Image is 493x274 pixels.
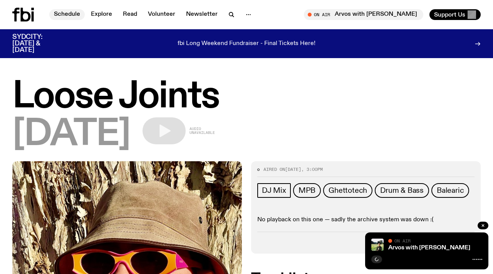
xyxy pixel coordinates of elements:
span: On Air [394,238,411,243]
a: Arvos with [PERSON_NAME] [388,245,470,251]
a: Read [118,9,142,20]
button: On AirArvos with [PERSON_NAME] [304,9,423,20]
p: fbi Long Weekend Fundraiser - Final Tickets Here! [178,40,315,47]
span: , 3:00pm [301,166,323,172]
a: DJ Mix [257,183,291,198]
button: Support Us [429,9,481,20]
h3: SYDCITY: [DATE] & [DATE] [12,34,62,53]
img: Bri is smiling and wearing a black t-shirt. She is standing in front of a lush, green field. Ther... [371,239,384,251]
a: Explore [86,9,117,20]
span: [DATE] [285,166,301,172]
h1: Loose Joints [12,80,481,114]
a: MPB [293,183,321,198]
a: Volunteer [143,9,180,20]
a: Ghettotech [323,183,372,198]
span: Ghettotech [329,186,367,195]
a: Schedule [49,9,85,20]
a: Balearic [431,183,469,198]
span: [DATE] [12,117,130,152]
span: MPB [298,186,315,195]
a: Newsletter [181,9,222,20]
span: Aired on [263,166,285,172]
span: Support Us [434,11,465,18]
span: Balearic [437,186,464,195]
a: Drum & Bass [375,183,429,198]
p: No playback on this one — sadly the archive system was down :( [257,216,475,224]
span: DJ Mix [262,186,286,195]
span: Audio unavailable [189,127,215,135]
span: Drum & Bass [380,186,424,195]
